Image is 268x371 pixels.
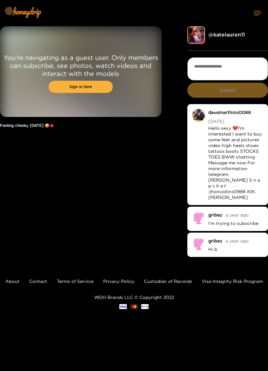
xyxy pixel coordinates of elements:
a: Visa Integrity Risk Program [202,279,263,284]
p: Hello sexy ❤️I'm interested I want to buy some feet and pictures video high heels shoes tattoos b... [208,125,263,200]
p: I’m trying to subscribe [208,220,263,226]
span: a year ago [226,212,249,217]
img: katelauren11 [187,26,205,44]
button: Submit [187,83,268,98]
a: About [5,279,20,284]
img: no-avatar.png [192,211,205,224]
div: gribez [208,238,222,243]
div: gribez [208,212,222,217]
p: Hi b [208,246,263,252]
img: no-avatar.png [192,237,205,250]
a: Sign in here [49,81,113,93]
span: [DATE] [208,119,224,124]
div: davemarthins0088 [208,110,251,115]
a: Terms of Service [57,279,94,284]
span: a year ago [226,238,249,243]
a: Contact [29,279,47,284]
a: Privacy Policy [103,279,134,284]
img: o3nvo-fb_img_1731113975378.jpg [192,109,205,122]
a: @ katelauren11 [208,32,245,37]
a: Custodian of Records [144,279,192,284]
